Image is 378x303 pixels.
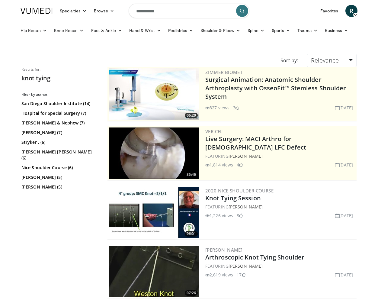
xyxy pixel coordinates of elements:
[229,263,263,269] a: [PERSON_NAME]
[317,5,342,17] a: Favorites
[21,139,97,145] a: Stryker . (6)
[185,231,198,237] span: 06:01
[205,105,229,111] li: 827 views
[109,68,199,120] a: 06:20
[335,272,353,278] li: [DATE]
[229,153,263,159] a: [PERSON_NAME]
[109,187,199,238] img: d388f81d-6f20-4851-aa75-784412518ac7.300x170_q85_crop-smart_upscale.jpg
[90,5,118,17] a: Browse
[109,246,199,297] a: 07:26
[205,135,306,151] a: Live Surgery: MACI Arthro for [DEMOGRAPHIC_DATA] LFC Defect
[321,24,352,37] a: Business
[205,272,233,278] li: 2,619 views
[335,162,353,168] li: [DATE]
[205,263,355,269] div: FEATURING
[21,165,97,171] a: Nice Shoulder Course (6)
[88,24,126,37] a: Foot & Ankle
[185,113,198,118] span: 06:20
[165,24,197,37] a: Pediatrics
[335,105,353,111] li: [DATE]
[109,246,199,297] img: fda848f8-0666-46c7-a76a-32f0fcb5cc88.300x170_q85_crop-smart_upscale.jpg
[109,68,199,120] img: 84e7f812-2061-4fff-86f6-cdff29f66ef4.300x170_q85_crop-smart_upscale.jpg
[205,76,346,101] a: Surgical Animation: Anatomic Shoulder Arthroplasty with OsseoFit™ Stemless Shoulder System
[233,105,239,111] li: 3
[268,24,294,37] a: Sports
[237,212,243,219] li: 8
[205,128,223,134] a: Vericel
[21,110,97,116] a: Hospital for Special Surgery (7)
[185,290,198,296] span: 07:26
[205,153,355,159] div: FEATURING
[21,184,97,190] a: [PERSON_NAME] (5)
[129,4,249,18] input: Search topics, interventions
[21,174,97,180] a: [PERSON_NAME] (5)
[205,69,242,75] a: Zimmer Biomet
[205,212,233,219] li: 1,226 views
[21,67,98,72] p: Results for:
[21,120,97,126] a: [PERSON_NAME] & Nephew (7)
[345,5,357,17] a: R
[205,162,233,168] li: 1,814 views
[50,24,88,37] a: Knee Recon
[205,247,242,253] a: [PERSON_NAME]
[56,5,90,17] a: Specialties
[109,127,199,179] a: 35:46
[244,24,268,37] a: Spine
[237,272,245,278] li: 17
[21,101,97,107] a: San Diego Shoulder Institute (14)
[21,92,98,97] h3: Filter by author:
[335,212,353,219] li: [DATE]
[21,8,53,14] img: VuMedi Logo
[205,253,304,261] a: Arthroscopic Knot Tying Shoulder
[311,56,339,64] span: Relevance
[109,187,199,238] a: 06:01
[307,54,357,67] a: Relevance
[109,127,199,179] img: eb023345-1e2d-4374-a840-ddbc99f8c97c.300x170_q85_crop-smart_upscale.jpg
[205,188,274,194] a: 2020 Nice Shoulder Course
[229,204,263,210] a: [PERSON_NAME]
[205,194,261,202] a: Knot Tying Session
[276,54,303,67] div: Sort by:
[185,172,198,177] span: 35:46
[205,204,355,210] div: FEATURING
[237,162,243,168] li: 4
[21,149,97,161] a: [PERSON_NAME] [PERSON_NAME] (6)
[21,74,98,82] h2: knot tying
[21,130,97,136] a: [PERSON_NAME] (7)
[197,24,244,37] a: Shoulder & Elbow
[294,24,321,37] a: Trauma
[126,24,165,37] a: Hand & Wrist
[17,24,50,37] a: Hip Recon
